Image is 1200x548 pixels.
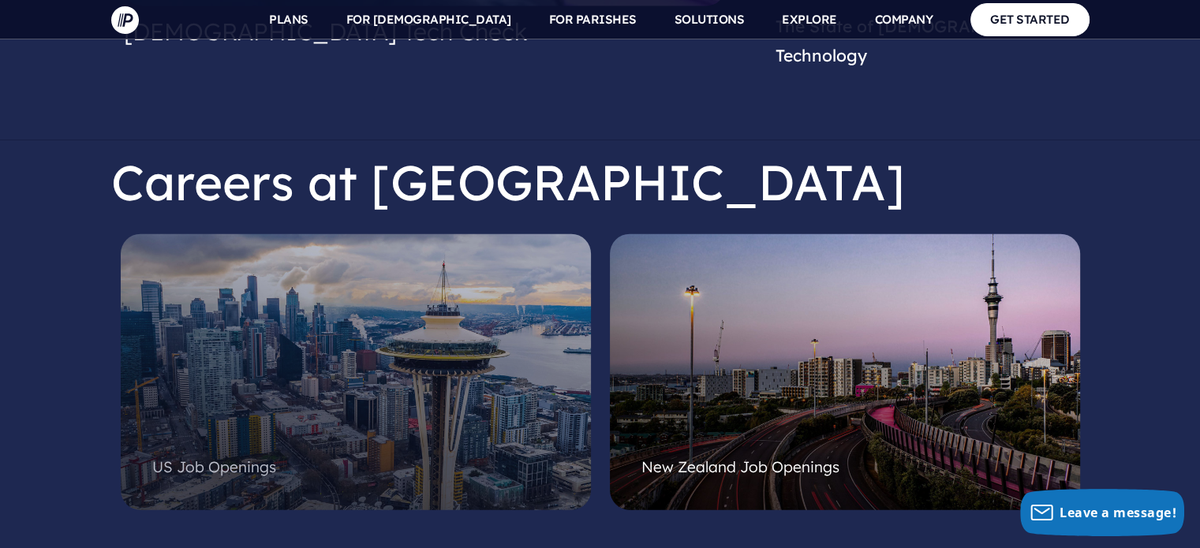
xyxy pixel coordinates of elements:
a: US Job Openings [121,234,591,510]
span: US Job Openings [152,457,276,476]
a: New Zealand Job Openings [610,234,1080,510]
h2: Careers at [GEOGRAPHIC_DATA] [111,140,1090,224]
a: [DEMOGRAPHIC_DATA] Tech Check [124,17,527,47]
a: GET STARTED [970,3,1090,35]
span: New Zealand Job Openings [641,457,839,476]
span: Leave a message! [1060,504,1176,521]
button: Leave a message! [1020,489,1184,536]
